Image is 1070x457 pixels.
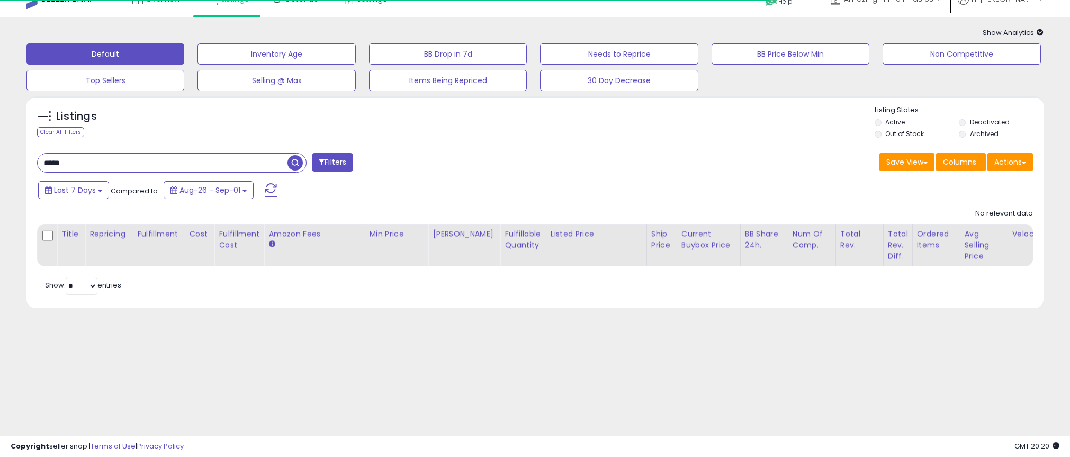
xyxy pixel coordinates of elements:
[312,153,353,172] button: Filters
[61,228,80,239] div: Title
[879,153,934,171] button: Save View
[197,70,355,91] button: Selling @ Max
[505,228,541,250] div: Fulfillable Quantity
[91,441,136,451] a: Terms of Use
[137,441,184,451] a: Privacy Policy
[745,228,784,250] div: BB Share 24h.
[943,157,976,167] span: Columns
[433,228,496,239] div: [PERSON_NAME]
[987,153,1033,171] button: Actions
[712,43,869,65] button: BB Price Below Min
[56,109,97,124] h5: Listings
[883,43,1040,65] button: Non Competitive
[885,118,905,127] label: Active
[369,70,527,91] button: Items Being Repriced
[965,228,1003,262] div: Avg Selling Price
[26,43,184,65] button: Default
[936,153,986,171] button: Columns
[681,228,736,250] div: Current Buybox Price
[875,105,1044,115] p: Listing States:
[190,228,210,239] div: Cost
[1012,228,1051,239] div: Velocity
[268,228,360,239] div: Amazon Fees
[26,70,184,91] button: Top Sellers
[840,228,879,250] div: Total Rev.
[551,228,642,239] div: Listed Price
[651,228,672,250] div: Ship Price
[111,186,159,196] span: Compared to:
[268,239,275,249] small: Amazon Fees.
[970,118,1010,127] label: Deactivated
[37,127,84,137] div: Clear All Filters
[885,129,924,138] label: Out of Stock
[11,442,184,452] div: seller snap | |
[540,43,698,65] button: Needs to Reprice
[888,228,908,262] div: Total Rev. Diff.
[369,228,424,239] div: Min Price
[54,185,96,195] span: Last 7 Days
[45,280,121,290] span: Show: entries
[917,228,956,250] div: Ordered Items
[179,185,240,195] span: Aug-26 - Sep-01
[1014,441,1059,451] span: 2025-09-9 20:20 GMT
[89,228,128,239] div: Repricing
[11,441,49,451] strong: Copyright
[137,228,180,239] div: Fulfillment
[540,70,698,91] button: 30 Day Decrease
[219,228,259,250] div: Fulfillment Cost
[369,43,527,65] button: BB Drop in 7d
[793,228,831,250] div: Num of Comp.
[970,129,999,138] label: Archived
[164,181,254,199] button: Aug-26 - Sep-01
[197,43,355,65] button: Inventory Age
[975,209,1033,219] div: No relevant data
[983,28,1044,38] span: Show Analytics
[38,181,109,199] button: Last 7 Days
